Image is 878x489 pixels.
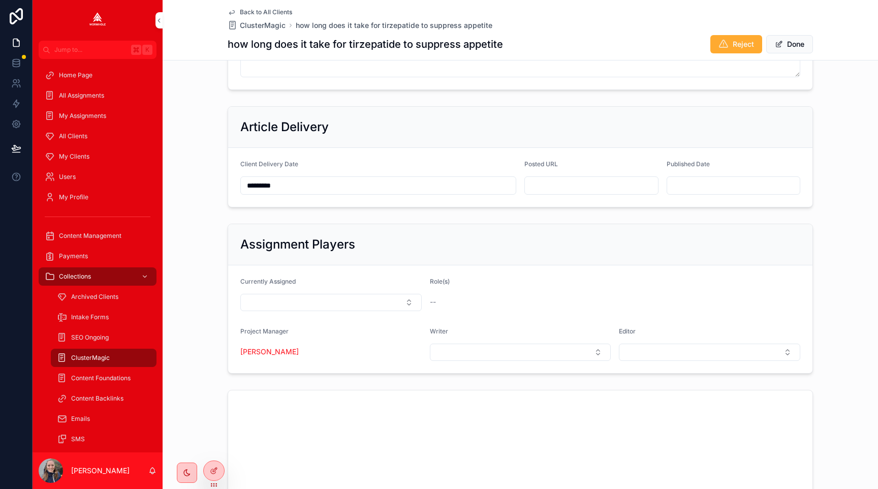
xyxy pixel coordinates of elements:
span: All Clients [59,132,87,140]
button: Done [766,35,813,53]
a: ClusterMagic [51,349,156,367]
a: My Profile [39,188,156,206]
span: Collections [59,272,91,281]
span: Content Backlinks [71,394,123,403]
a: Users [39,168,156,186]
span: Content Foundations [71,374,131,382]
a: [PERSON_NAME] [240,347,299,357]
a: My Clients [39,147,156,166]
span: Role(s) [430,278,450,285]
h1: how long does it take for tirzepatide to suppress appetite [228,37,503,51]
h2: Assignment Players [240,236,355,253]
span: Archived Clients [71,293,118,301]
a: Home Page [39,66,156,84]
span: SEO Ongoing [71,333,109,342]
a: All Clients [39,127,156,145]
div: scrollable content [33,59,163,452]
button: Reject [710,35,762,53]
span: Project Manager [240,327,289,335]
p: [PERSON_NAME] [71,466,130,476]
a: Intake Forms [51,308,156,326]
span: My Assignments [59,112,106,120]
span: Reject [733,39,754,49]
a: Back to All Clients [228,8,292,16]
a: My Assignments [39,107,156,125]
a: Collections [39,267,156,286]
a: Emails [51,410,156,428]
a: Archived Clients [51,288,156,306]
span: My Profile [59,193,88,201]
span: Intake Forms [71,313,109,321]
span: Editor [619,327,636,335]
span: -- [430,297,436,307]
span: Users [59,173,76,181]
span: K [143,46,151,54]
a: Content Management [39,227,156,245]
span: Client Delivery Date [240,160,298,168]
span: Home Page [59,71,92,79]
button: Select Button [240,294,422,311]
span: My Clients [59,152,89,161]
span: Emails [71,415,90,423]
span: ClusterMagic [71,354,110,362]
span: All Assignments [59,91,104,100]
span: Writer [430,327,448,335]
span: Payments [59,252,88,260]
a: All Assignments [39,86,156,105]
a: SEO Ongoing [51,328,156,347]
span: Currently Assigned [240,278,296,285]
span: SMS [71,435,85,443]
a: SMS [51,430,156,448]
a: Content Backlinks [51,389,156,408]
button: Jump to...K [39,41,156,59]
h2: Article Delivery [240,119,329,135]
span: Jump to... [54,46,127,54]
a: Content Foundations [51,369,156,387]
span: Posted URL [524,160,558,168]
span: Content Management [59,232,121,240]
img: App logo [89,12,106,28]
a: ClusterMagic [228,20,286,30]
a: how long does it take for tirzepatide to suppress appetite [296,20,492,30]
span: Back to All Clients [240,8,292,16]
span: Published Date [667,160,710,168]
button: Select Button [430,344,611,361]
button: Select Button [619,344,800,361]
span: ClusterMagic [240,20,286,30]
a: Payments [39,247,156,265]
